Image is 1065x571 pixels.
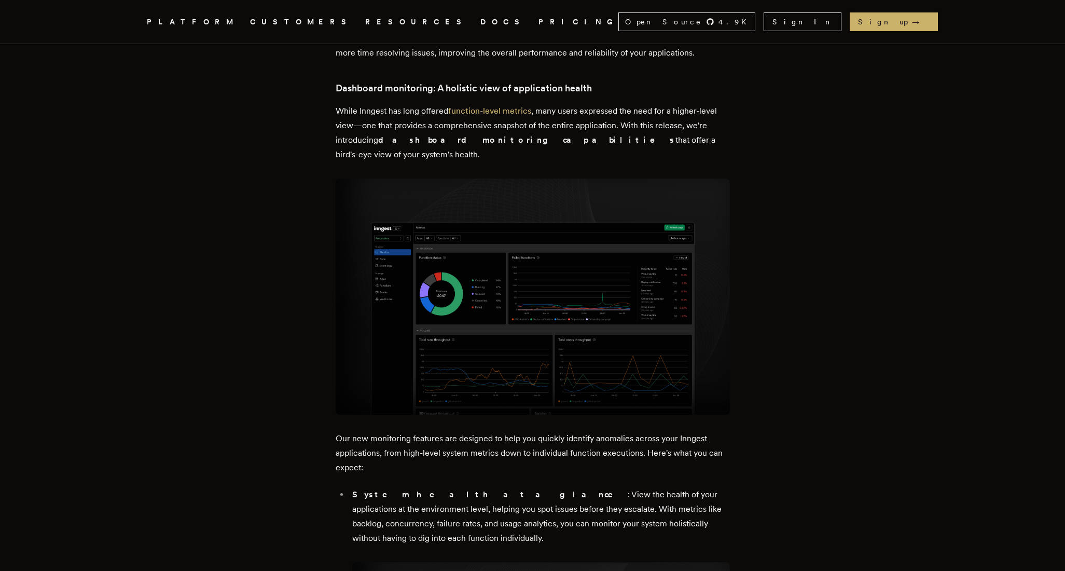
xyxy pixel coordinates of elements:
[352,487,730,546] p: : View the health of your applications at the environment level, helping you spot issues before t...
[147,16,238,29] button: PLATFORM
[912,17,930,27] span: →
[625,17,702,27] span: Open Source
[718,17,753,27] span: 4.9 K
[850,12,938,31] a: Sign up
[448,106,531,116] a: function-level metrics
[250,16,353,29] a: CUSTOMERS
[538,16,618,29] a: PRICING
[336,431,730,475] p: Our new monitoring features are designed to help you quickly identify anomalies across your Innge...
[336,81,730,96] h3: Dashboard monitoring: A holistic view of application health
[336,179,730,415] img: Inngest's new metrics dashboard
[365,16,468,29] button: RESOURCES
[480,16,526,29] a: DOCS
[378,135,675,145] strong: dashboard monitoring capabilities
[352,490,628,499] strong: System health at a glance
[764,12,841,31] a: Sign In
[336,104,730,162] p: While Inngest has long offered , many users expressed the need for a higher-level view—one that p...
